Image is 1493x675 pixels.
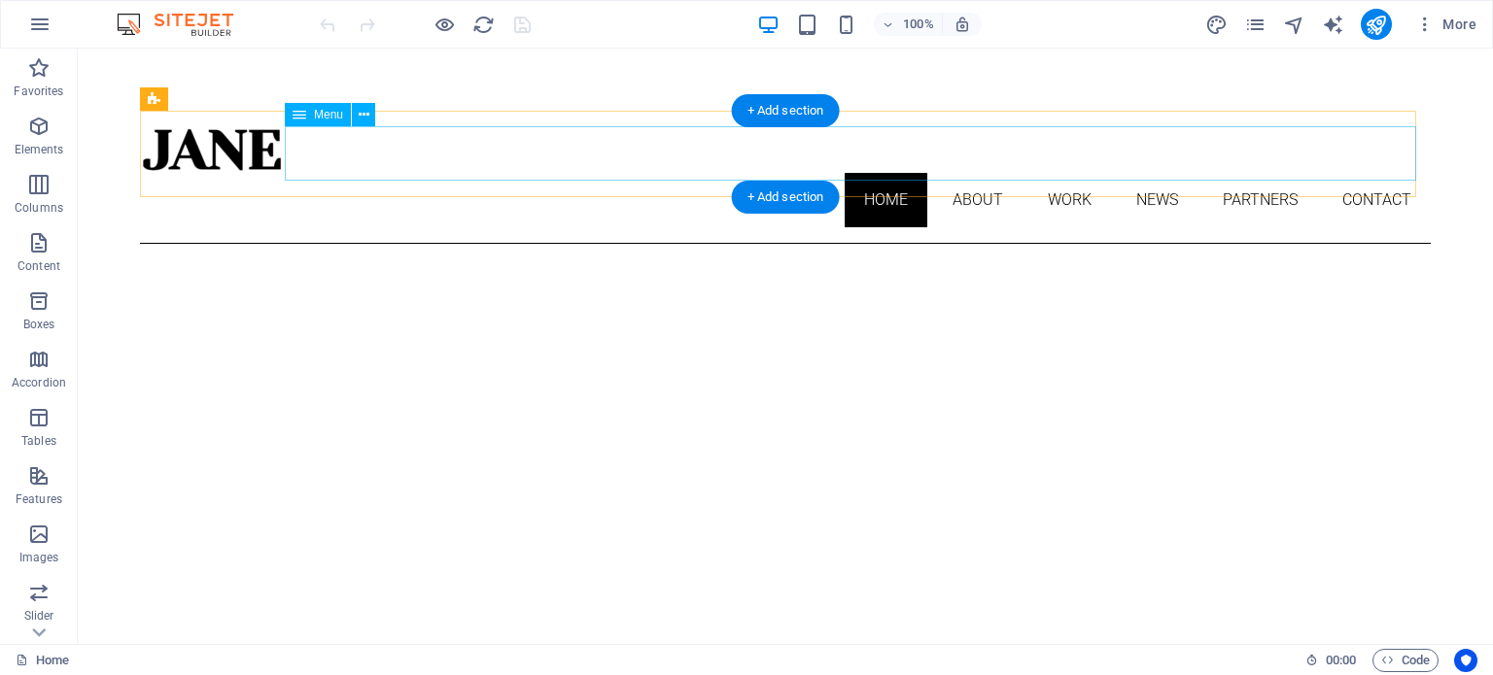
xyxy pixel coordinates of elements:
button: Code [1372,649,1439,672]
span: More [1415,15,1476,34]
span: Menu [314,109,343,120]
h6: 100% [903,13,934,36]
button: More [1407,9,1484,40]
p: Accordion [12,375,66,390]
p: Columns [15,200,63,216]
p: Boxes [23,317,55,332]
i: Publish [1365,14,1387,36]
p: Features [16,491,62,507]
button: 100% [874,13,943,36]
p: Slider [24,608,54,624]
span: 00 00 [1326,649,1356,672]
i: Design (Ctrl+Alt+Y) [1205,14,1228,36]
i: AI Writer [1322,14,1344,36]
p: Favorites [14,84,63,99]
a: Click to cancel selection. Double-click to open Pages [16,649,69,672]
div: + Add section [732,181,840,214]
button: Click here to leave preview mode and continue editing [433,13,456,36]
img: Editor Logo [112,13,258,36]
i: On resize automatically adjust zoom level to fit chosen device. [954,16,971,33]
span: Code [1381,649,1430,672]
p: Images [19,550,59,565]
button: navigator [1283,13,1306,36]
h6: Session time [1305,649,1357,672]
p: Content [17,258,60,274]
button: design [1205,13,1229,36]
i: Reload page [472,14,495,36]
div: + Add section [732,94,840,127]
button: pages [1244,13,1267,36]
i: Navigator [1283,14,1305,36]
i: Pages (Ctrl+Alt+S) [1244,14,1267,36]
button: publish [1361,9,1392,40]
button: reload [471,13,495,36]
span: : [1339,653,1342,667]
button: Usercentrics [1454,649,1477,672]
p: Elements [15,142,64,157]
button: text_generator [1322,13,1345,36]
p: Tables [21,433,56,449]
